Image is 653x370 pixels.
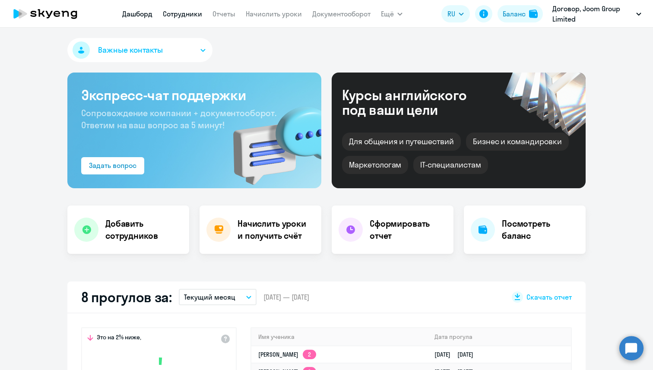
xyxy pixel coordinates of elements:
div: IT-специалистам [413,156,488,174]
div: Бизнес и командировки [466,133,569,151]
button: Балансbalance [498,5,543,22]
img: bg-img [221,91,321,188]
div: Маркетологам [342,156,408,174]
button: Задать вопрос [81,157,144,174]
h4: Посмотреть баланс [502,218,579,242]
a: Начислить уроки [246,9,302,18]
span: [DATE] — [DATE] [263,292,309,302]
span: Это на 2% ниже, [97,333,141,344]
a: Дашборд [122,9,152,18]
th: Дата прогула [428,328,571,346]
a: Сотрудники [163,9,202,18]
h4: Добавить сотрудников [105,218,182,242]
button: Важные контакты [67,38,212,62]
span: Сопровождение компании + документооборот. Ответим на ваш вопрос за 5 минут! [81,108,276,130]
h3: Экспресс-чат поддержки [81,86,307,104]
div: Баланс [503,9,526,19]
h4: Сформировать отчет [370,218,447,242]
div: Для общения и путешествий [342,133,461,151]
span: Важные контакты [98,44,163,56]
p: Текущий месяц [184,292,235,302]
button: Договор, Joom Group Limited [548,3,646,24]
img: balance [529,9,538,18]
button: Ещё [381,5,403,22]
a: [DATE][DATE] [434,351,480,358]
h4: Начислить уроки и получить счёт [238,218,313,242]
button: RU [441,5,470,22]
a: Документооборот [312,9,371,18]
button: Текущий месяц [179,289,257,305]
a: [PERSON_NAME]2 [258,351,316,358]
span: RU [447,9,455,19]
h2: 8 прогулов за: [81,288,172,306]
a: Отчеты [212,9,235,18]
span: Ещё [381,9,394,19]
div: Курсы английского под ваши цели [342,88,490,117]
div: Задать вопрос [89,160,136,171]
p: Договор, Joom Group Limited [552,3,633,24]
app-skyeng-badge: 2 [303,350,316,359]
th: Имя ученика [251,328,428,346]
span: Скачать отчет [526,292,572,302]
